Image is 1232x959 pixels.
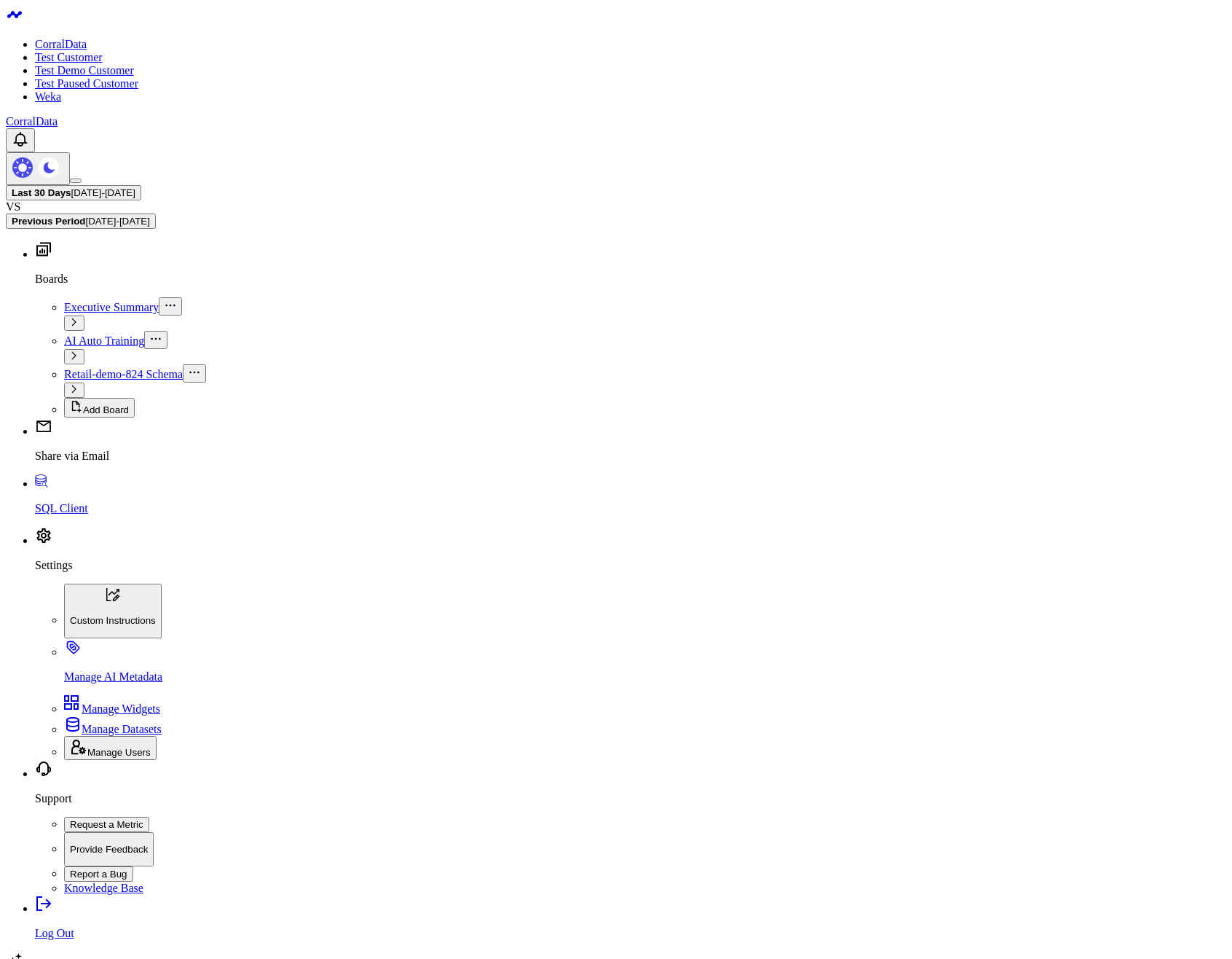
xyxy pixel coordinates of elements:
[64,736,157,760] button: Manage Users
[64,646,1226,684] a: Manage AI Metadata
[70,615,156,626] p: Custom Instructions
[35,90,61,103] a: Weka
[64,817,149,832] button: Request a Metric
[64,584,162,638] button: Custom Instructions
[35,38,87,50] a: CorralData
[6,214,156,229] button: Previous Period[DATE]-[DATE]
[35,64,134,77] a: Test Demo Customer
[35,792,1226,805] p: Support
[35,559,1226,572] p: Settings
[35,477,1226,515] a: SQL Client
[12,187,71,198] b: Last 30 Days
[6,185,141,200] button: Last 30 Days[DATE]-[DATE]
[35,273,1226,286] p: Boards
[70,844,148,855] p: Provide Feedback
[35,902,1226,940] a: Log Out
[87,747,151,758] span: Manage Users
[64,301,159,313] a: Executive Summary
[64,832,154,867] button: Provide Feedback
[64,334,144,347] a: AI Auto Training
[85,216,149,227] span: [DATE] - [DATE]
[64,398,135,418] button: Add Board
[82,723,162,735] span: Manage Datasets
[64,882,143,894] a: Knowledge Base
[35,450,1226,463] p: Share via Email
[35,77,138,90] a: Test Paused Customer
[64,702,160,715] a: Manage Widgets
[6,200,1226,214] div: VS
[71,187,135,198] span: [DATE] - [DATE]
[64,723,162,735] a: Manage Datasets
[12,216,85,227] b: Previous Period
[35,51,103,63] a: Test Customer
[64,866,133,882] button: Report a Bug
[6,115,58,128] a: CorralData
[35,927,1226,940] p: Log Out
[35,502,1226,515] p: SQL Client
[82,702,160,715] span: Manage Widgets
[64,670,1226,684] p: Manage AI Metadata
[64,368,183,380] a: Retail-demo-824 Schema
